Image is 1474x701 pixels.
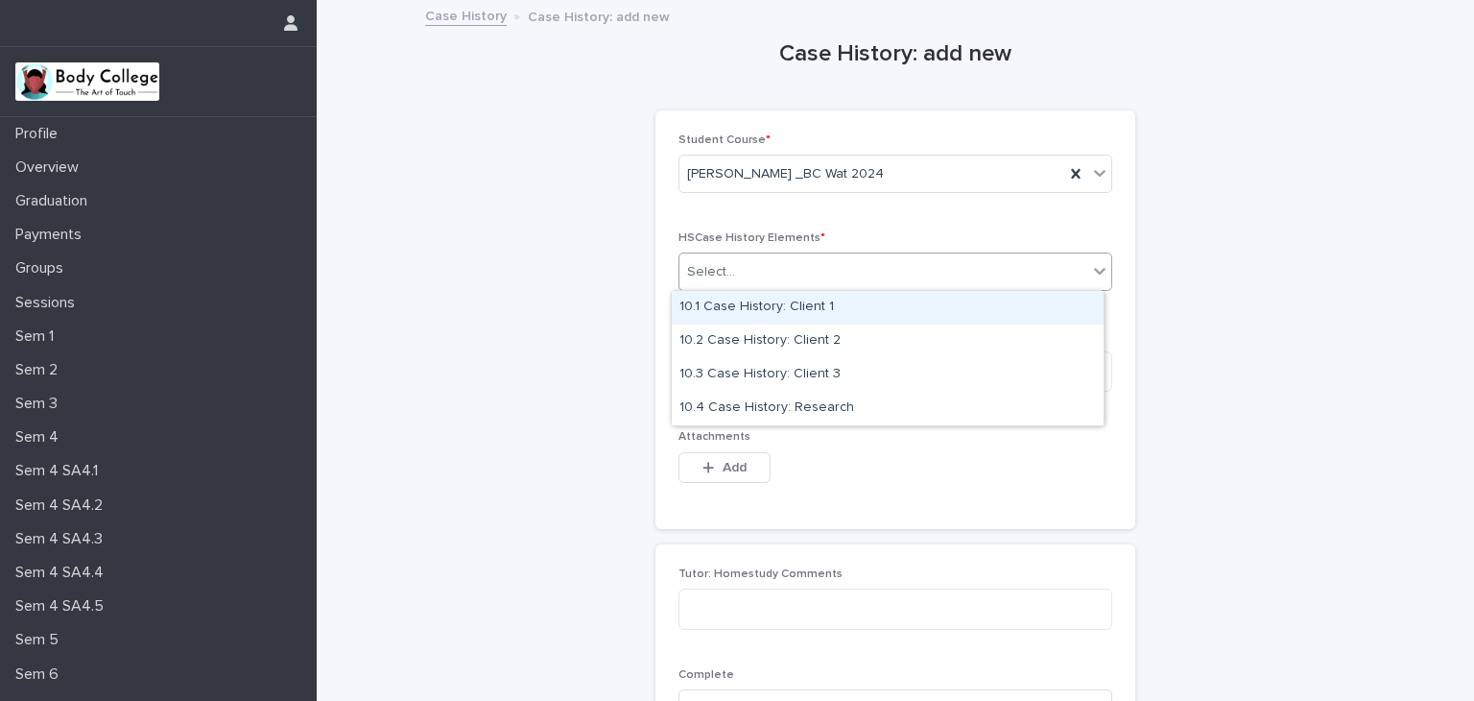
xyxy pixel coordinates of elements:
span: HSCase History Elements [678,232,825,244]
span: Add [723,461,747,474]
p: Sem 5 [8,631,74,649]
div: 10.1 Case History: Client 1 [672,291,1104,325]
button: Add [678,452,771,483]
a: Case History [425,4,507,26]
p: Sem 6 [8,665,74,684]
p: Groups [8,259,79,278]
p: Sem 4 SA4.3 [8,530,118,548]
p: Overview [8,158,94,177]
img: xvtzy2PTuGgGH0xbwGb2 [15,62,159,101]
p: Profile [8,125,73,143]
p: Sem 4 [8,428,74,447]
div: 10.4 Case History: Research [672,392,1104,425]
span: Attachments [678,431,750,443]
p: Sem 4 SA4.4 [8,564,119,582]
p: Sem 4 SA4.2 [8,496,118,515]
div: 10.3 Case History: Client 3 [672,358,1104,392]
span: Tutor: Homestudy Comments [678,568,843,580]
p: Sem 2 [8,361,73,379]
p: Sem 1 [8,327,69,346]
span: Complete [678,669,734,681]
p: Sessions [8,294,90,312]
p: Sem 4 SA4.1 [8,462,113,480]
span: Student Course [678,134,771,146]
div: 10.2 Case History: Client 2 [672,325,1104,358]
p: Payments [8,226,97,244]
p: Sem 4 SA4.5 [8,597,119,616]
span: [PERSON_NAME] _BC Wat 2024 [687,164,884,184]
p: Sem 3 [8,395,73,413]
p: Case History: add new [528,5,670,26]
p: Graduation [8,192,103,210]
div: Select... [687,262,735,282]
h1: Case History: add new [655,40,1135,68]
